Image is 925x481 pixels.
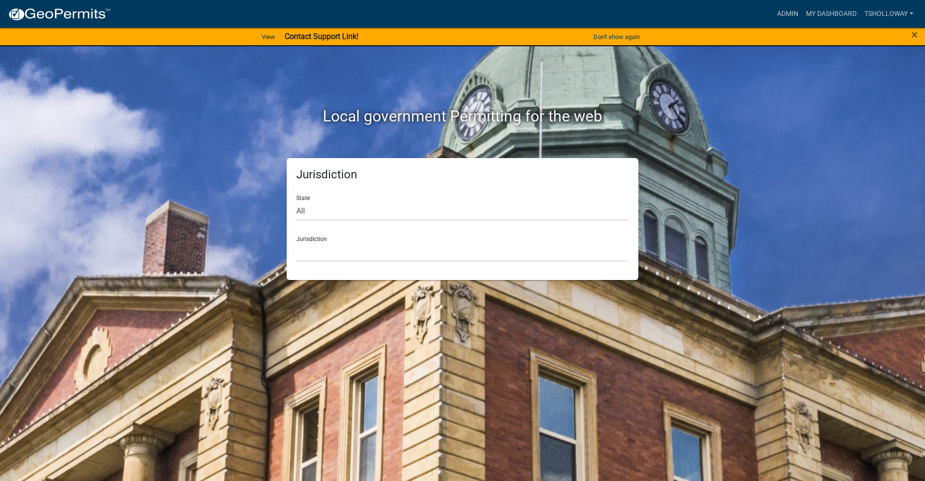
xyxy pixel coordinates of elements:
span: × [912,28,918,41]
button: Don't show again [590,29,644,45]
h2: Local government Permitting for the web [195,107,730,125]
strong: Contact Support Link! [285,32,358,41]
a: View [258,29,279,45]
a: Admin [773,5,802,23]
button: Close [912,29,918,40]
a: My Dashboard [802,5,860,23]
a: tsholloway [860,5,917,23]
h5: Jurisdiction [296,168,629,182]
